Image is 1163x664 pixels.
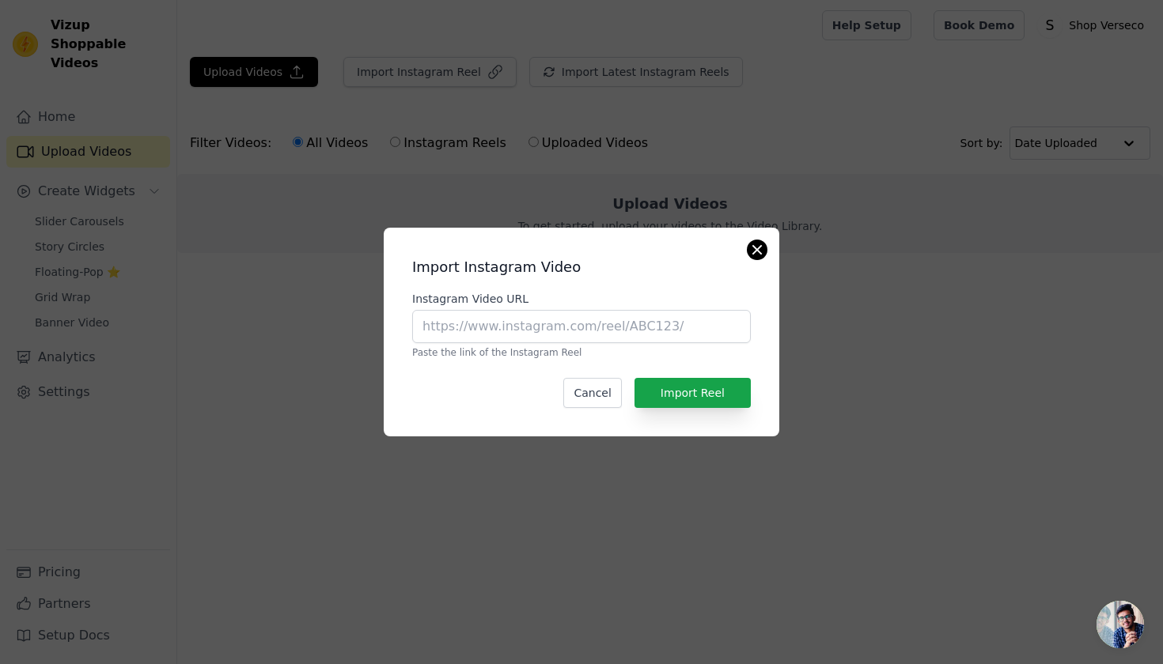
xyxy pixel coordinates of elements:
[1097,601,1144,648] a: Open chat
[412,256,751,278] h2: Import Instagram Video
[412,310,751,343] input: https://www.instagram.com/reel/ABC123/
[563,378,621,408] button: Cancel
[635,378,751,408] button: Import Reel
[412,346,751,359] p: Paste the link of the Instagram Reel
[748,240,767,259] button: Close modal
[412,291,751,307] label: Instagram Video URL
